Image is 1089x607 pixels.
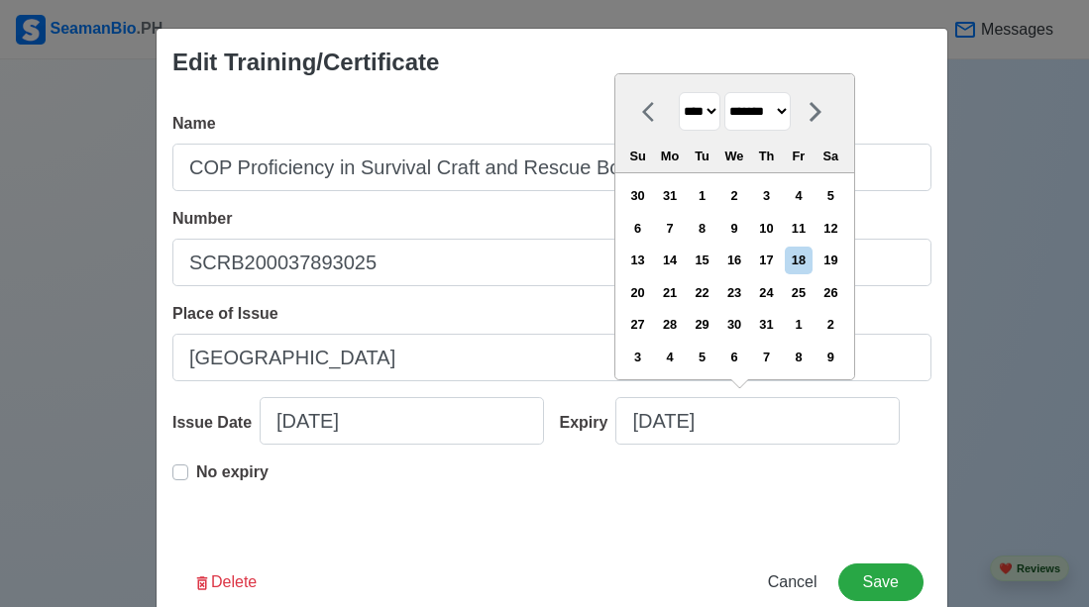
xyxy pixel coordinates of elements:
div: Choose Tuesday, January 8th, 2030 [689,215,715,242]
div: Choose Tuesday, January 15th, 2030 [689,247,715,273]
div: Choose Tuesday, February 5th, 2030 [689,344,715,370]
div: Issue Date [172,411,260,435]
div: Choose Saturday, February 2nd, 2030 [817,311,844,338]
button: Delete [180,563,270,601]
div: Choose Sunday, January 6th, 2030 [624,215,651,242]
div: Tu [689,143,715,169]
div: Choose Thursday, January 10th, 2030 [753,215,780,242]
div: Choose Saturday, January 26th, 2030 [817,279,844,306]
div: Choose Thursday, February 7th, 2030 [753,344,780,370]
div: Edit Training/Certificate [172,45,439,80]
div: Choose Friday, February 8th, 2030 [785,344,812,370]
div: Choose Wednesday, January 2nd, 2030 [720,182,747,209]
div: Choose Thursday, January 17th, 2030 [753,247,780,273]
input: Ex: Cebu City [172,334,931,381]
div: Choose Tuesday, January 29th, 2030 [689,311,715,338]
div: Choose Sunday, January 20th, 2030 [624,279,651,306]
div: Choose Monday, January 14th, 2030 [656,247,683,273]
span: Name [172,115,216,132]
div: Choose Monday, January 28th, 2030 [656,311,683,338]
div: Choose Friday, January 11th, 2030 [785,215,812,242]
div: Choose Thursday, January 3rd, 2030 [753,182,780,209]
div: Choose Monday, January 7th, 2030 [656,215,683,242]
div: Choose Friday, January 25th, 2030 [785,279,812,306]
button: Save [838,563,924,601]
div: Choose Sunday, December 30th, 2029 [624,182,651,209]
div: Choose Wednesday, January 16th, 2030 [720,247,747,273]
div: Choose Sunday, January 27th, 2030 [624,311,651,338]
div: Choose Thursday, January 24th, 2030 [753,279,780,306]
div: Choose Tuesday, January 22nd, 2030 [689,279,715,306]
span: Number [172,210,232,227]
div: We [720,143,747,169]
div: Choose Sunday, January 13th, 2030 [624,247,651,273]
button: Cancel [755,563,830,601]
div: Th [753,143,780,169]
div: Su [624,143,651,169]
div: Choose Monday, January 21st, 2030 [656,279,683,306]
div: month 2030-01 [621,180,847,373]
div: Choose Friday, January 18th, 2030 [785,247,812,273]
div: Choose Saturday, January 19th, 2030 [817,247,844,273]
div: Fr [785,143,812,169]
div: Choose Friday, January 4th, 2030 [785,182,812,209]
span: Place of Issue [172,305,278,322]
div: Choose Wednesday, January 30th, 2030 [720,311,747,338]
div: Choose Wednesday, January 9th, 2030 [720,215,747,242]
div: Choose Tuesday, January 1st, 2030 [689,182,715,209]
div: Choose Friday, February 1st, 2030 [785,311,812,338]
div: Choose Sunday, February 3rd, 2030 [624,344,651,370]
div: Choose Monday, December 31st, 2029 [656,182,683,209]
div: Sa [817,143,844,169]
div: Choose Saturday, January 12th, 2030 [817,215,844,242]
div: Choose Thursday, January 31st, 2030 [753,311,780,338]
div: Choose Saturday, February 9th, 2030 [817,344,844,370]
div: Expiry [560,411,616,435]
div: Choose Wednesday, February 6th, 2030 [720,344,747,370]
div: Choose Wednesday, January 23rd, 2030 [720,279,747,306]
div: Mo [656,143,683,169]
span: Cancel [768,573,817,590]
p: No expiry [196,460,269,484]
input: Ex: COP1234567890W or NA [172,239,931,286]
input: Ex: COP Medical First Aid (VI/4) [172,144,931,191]
div: Choose Saturday, January 5th, 2030 [817,182,844,209]
div: Choose Monday, February 4th, 2030 [656,344,683,370]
